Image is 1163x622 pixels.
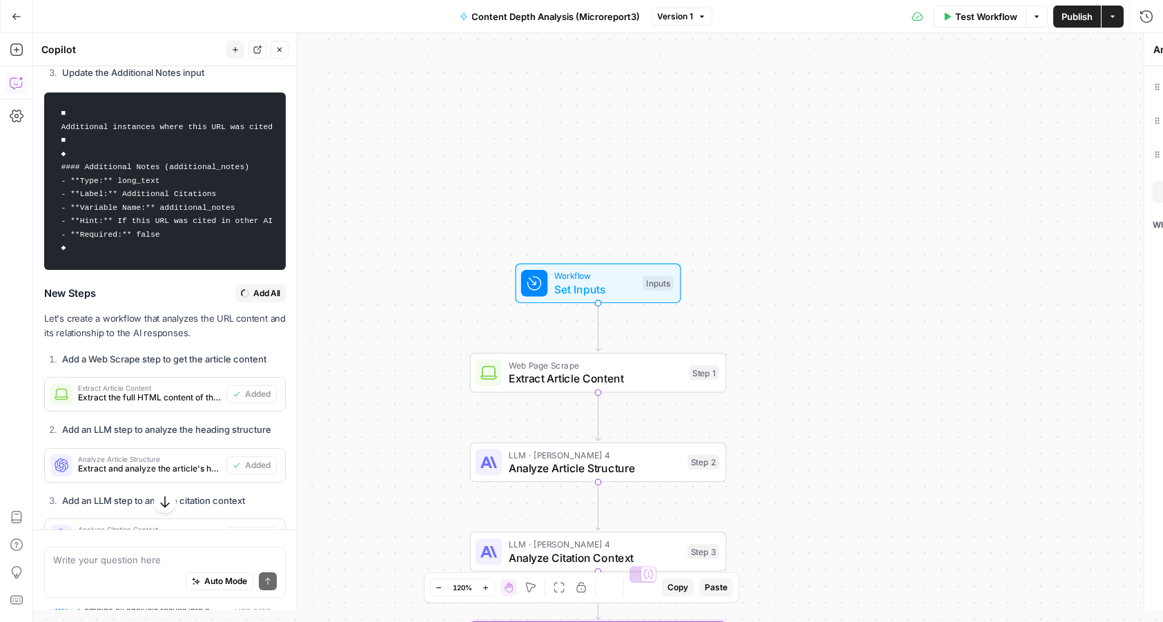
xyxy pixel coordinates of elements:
[62,353,266,365] strong: Add a Web Scrape step to get the article content
[509,448,681,461] span: LLM · [PERSON_NAME] 4
[204,576,247,588] span: Auto Mode
[651,8,712,26] button: Version 1
[596,571,600,620] g: Edge from step_3 to step_4
[44,311,286,340] p: Let's create a workflow that analyzes the URL content and its relationship to the AI responses.
[509,460,681,476] span: Analyze Article Structure
[1053,6,1101,28] button: Publish
[245,459,271,472] span: Added
[53,99,277,263] code: ■ Additional instances where this URL was cited ■ ◆ #### Additional Notes (additional_notes) - **...
[78,385,221,391] span: Extract Article Content
[596,302,600,351] g: Edge from start to step_1
[470,353,727,393] div: Web Page ScrapeExtract Article ContentStep 1
[509,538,681,551] span: LLM · [PERSON_NAME] 4
[44,284,286,302] h3: New Steps
[226,527,277,545] button: Added
[245,388,271,400] span: Added
[453,582,472,593] span: 120%
[955,10,1017,23] span: Test Workflow
[62,495,245,506] strong: Add an LLM step to analyze citation context
[78,463,221,475] span: Extract and analyze the article's heading structure and main topics
[78,456,221,463] span: Analyze Article Structure
[470,264,727,304] div: WorkflowSet InputsInputs
[509,359,683,372] span: Web Page Scrape
[554,269,636,282] span: Workflow
[186,573,253,591] button: Auto Mode
[509,550,681,566] span: Analyze Citation Context
[62,424,271,435] strong: Add an LLM step to analyze the heading structure
[554,281,636,298] span: Set Inputs
[78,526,221,533] span: Analyze Citation Context
[226,456,277,474] button: Added
[78,391,221,404] span: Extract the full HTML content of the article for analysis
[470,443,727,483] div: LLM · [PERSON_NAME] 4Analyze Article StructureStep 2
[235,284,286,302] button: Add All
[509,370,683,387] span: Extract Article Content
[934,6,1026,28] button: Test Workflow
[253,287,280,300] span: Add All
[226,385,277,403] button: Added
[596,392,600,441] g: Edge from step_1 to step_2
[1062,10,1093,23] span: Publish
[470,532,727,572] div: LLM · [PERSON_NAME] 4Analyze Citation ContextStep 3
[471,10,640,23] span: Content Depth Analysis (Microreport3)
[596,481,600,530] g: Edge from step_2 to step_3
[657,10,693,23] span: Version 1
[451,6,648,28] button: Content Depth Analysis (Microreport3)
[62,67,204,78] strong: Update the Additional Notes input
[41,43,222,57] div: Copilot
